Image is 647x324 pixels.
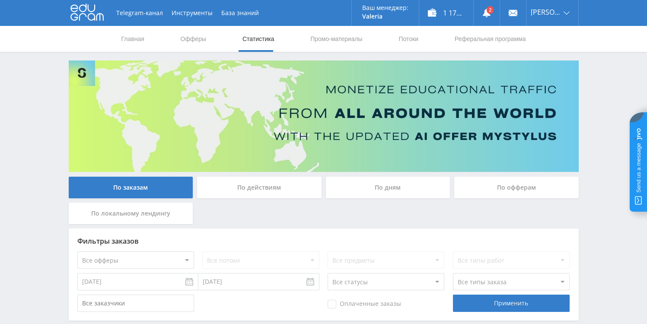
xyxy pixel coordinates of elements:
[121,26,145,52] a: Главная
[362,4,408,11] p: Ваш менеджер:
[69,203,193,224] div: По локальному лендингу
[398,26,419,52] a: Потоки
[326,177,450,198] div: По дням
[531,9,561,16] span: [PERSON_NAME]
[69,177,193,198] div: По заказам
[180,26,207,52] a: Офферы
[77,295,194,312] input: Все заказчики
[328,300,401,308] span: Оплаченные заказы
[453,295,570,312] div: Применить
[454,26,527,52] a: Реферальная программа
[77,237,570,245] div: Фильтры заказов
[69,60,579,172] img: Banner
[309,26,363,52] a: Промо-материалы
[362,13,408,20] p: Valeria
[454,177,579,198] div: По офферам
[197,177,322,198] div: По действиям
[242,26,275,52] a: Статистика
